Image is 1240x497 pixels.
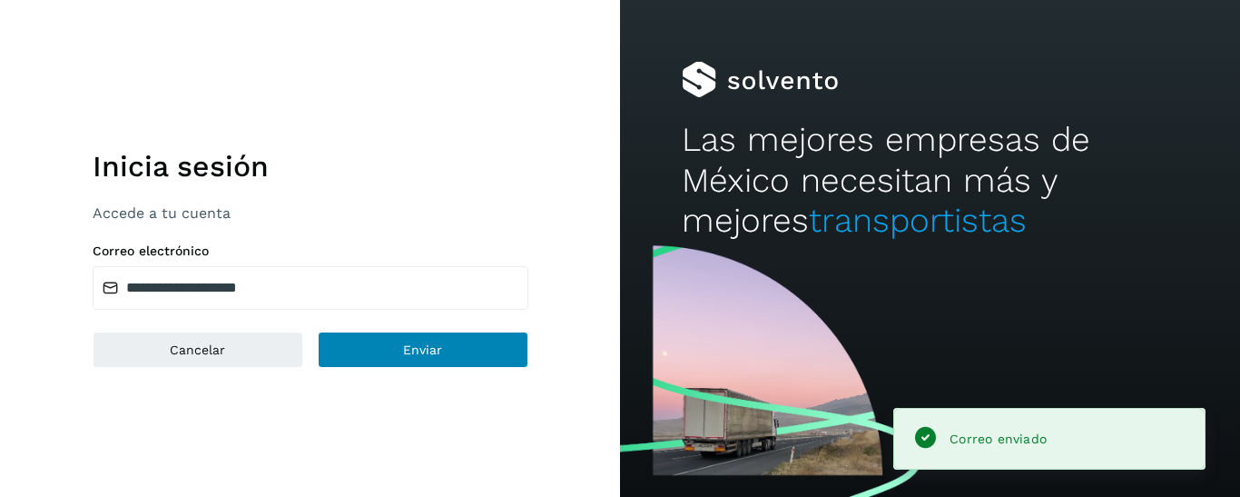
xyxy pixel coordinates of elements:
[403,343,442,356] span: Enviar
[93,204,528,222] p: Accede a tu cuenta
[93,332,303,368] button: Cancelar
[170,343,225,356] span: Cancelar
[93,244,528,259] label: Correo electrónico
[809,201,1027,240] span: transportistas
[950,432,1047,446] span: Correo enviado
[682,120,1177,241] h2: Las mejores empresas de México necesitan más y mejores
[318,332,528,368] button: Enviar
[93,149,528,184] h1: Inicia sesión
